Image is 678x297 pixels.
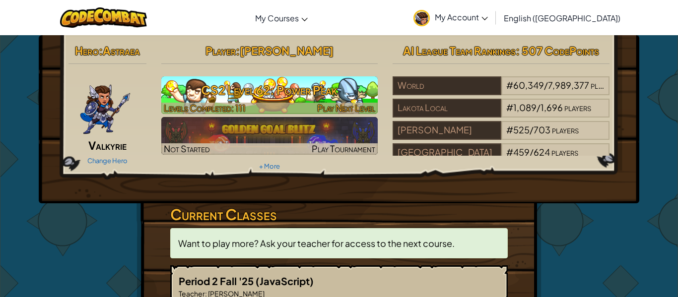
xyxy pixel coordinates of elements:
span: Not Started [164,143,210,154]
span: Hero [75,44,99,58]
img: avatar [413,10,430,26]
span: : [236,44,240,58]
span: Levels Completed: 111 [164,102,246,114]
span: 1,696 [541,102,563,113]
span: Want to play more? Ask your teacher for access to the next course. [178,238,455,249]
img: Golden Goal [161,117,378,155]
a: Not StartedPlay Tournament [161,117,378,155]
img: CS2 Level 62: Power Peak [161,76,378,114]
span: Player [205,44,236,58]
span: AI League Team Rankings [403,44,516,58]
div: Lakota Local [393,99,501,118]
span: 60,349 [513,79,544,91]
span: [PERSON_NAME] [240,44,334,58]
span: Play Tournament [312,143,375,154]
span: Play Next Level [317,102,375,114]
a: My Account [408,2,493,33]
a: [PERSON_NAME]#525/703players [393,130,610,142]
span: My Account [435,12,488,22]
a: World#60,349/7,989,377players [393,86,610,97]
span: 703 [534,124,550,135]
img: CodeCombat logo [60,7,147,28]
span: / [544,79,548,91]
span: My Courses [255,13,299,23]
span: # [506,146,513,158]
span: English ([GEOGRAPHIC_DATA]) [504,13,620,23]
img: ValkyriePose.png [79,76,131,136]
a: [GEOGRAPHIC_DATA]#459/624players [393,153,610,164]
a: My Courses [250,4,313,31]
span: (JavaScript) [256,275,314,287]
a: English ([GEOGRAPHIC_DATA]) [499,4,625,31]
a: Change Hero [87,157,128,165]
span: 7,989,377 [548,79,589,91]
span: / [530,146,534,158]
span: # [506,124,513,135]
span: # [506,102,513,113]
span: : [99,44,103,58]
span: : 507 CodePoints [516,44,599,58]
span: / [530,124,534,135]
a: Play Next Level [161,76,378,114]
span: / [537,102,541,113]
span: Astraea [103,44,140,58]
span: 624 [534,146,550,158]
h3: Current Classes [170,203,508,226]
span: 525 [513,124,530,135]
div: [PERSON_NAME] [393,121,501,140]
span: players [591,79,617,91]
a: Lakota Local#1,089/1,696players [393,108,610,119]
div: World [393,76,501,95]
span: players [551,146,578,158]
span: players [564,102,591,113]
span: # [506,79,513,91]
a: + More [259,162,280,170]
span: 1,089 [513,102,537,113]
span: Valkyrie [88,138,127,152]
span: players [552,124,579,135]
div: [GEOGRAPHIC_DATA] [393,143,501,162]
span: 459 [513,146,530,158]
h3: CS2 Level 62: Power Peak [161,79,378,101]
span: Period 2 Fall '25 [179,275,256,287]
